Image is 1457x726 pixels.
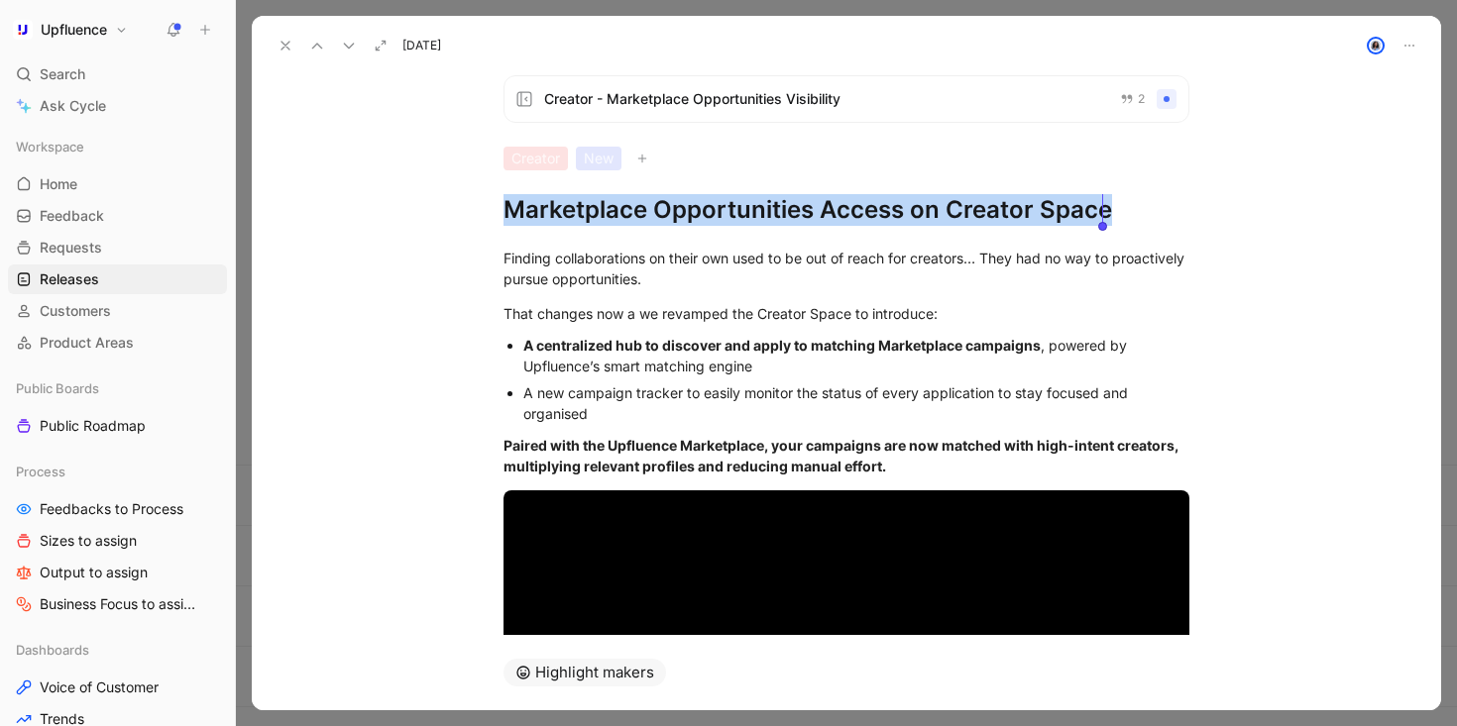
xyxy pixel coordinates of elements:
h1: Upfluence [41,21,107,39]
button: Play Video [802,619,891,708]
span: [DATE] [402,38,441,53]
span: Creator - Marketplace Opportunities Visibility [544,87,1104,111]
span: Sizes to assign [40,531,137,551]
div: CreatorNew [504,147,1189,170]
span: Public Roadmap [40,416,146,436]
div: , powered by Upfluence’s smart matching engine [523,335,1189,376]
span: Feedback [40,206,104,226]
div: That changes now a we revamped the Creator Space to introduce: [504,303,1189,324]
h1: Marketplace Opportunities Access on Creator Space [504,194,1189,226]
a: Feedback [8,201,227,231]
span: Home [40,174,77,194]
span: Voice of Customer [40,677,159,697]
a: Releases [8,264,227,294]
strong: A centralized hub to discover and apply to matching Marketplace campaigns [523,337,1041,354]
span: Customers [40,301,111,321]
strong: Paired with the Upfluence Marketplace, your campaigns are now matched with high-intent creators, ... [504,437,1181,474]
a: Sizes to assign [8,526,227,556]
div: A new campaign tracker to easily monitor the status of every application to stay focused and orga... [523,382,1189,424]
a: Feedbacks to Process [8,494,227,524]
img: Upfluence [13,20,33,40]
a: Voice of Customer [8,673,227,702]
span: Business Focus to assign [40,594,199,614]
span: Feedbacks to Process [40,499,183,519]
div: Finding collaborations on their own used to be out of reach for creators… They had no way to proa... [504,248,1189,289]
span: Process [16,462,65,481]
a: Ask Cycle [8,91,227,121]
span: Product Areas [40,333,134,353]
a: Output to assign [8,558,227,587]
div: Dashboards [8,635,227,665]
div: ProcessFeedbacks to ProcessSizes to assignOutput to assignBusiness Focus to assign [8,457,227,619]
span: Workspace [16,137,84,156]
span: Requests [40,238,102,258]
a: Public Roadmap [8,411,227,441]
button: Highlight makers [504,659,666,686]
div: Search [8,59,227,89]
button: 2 [1116,88,1149,110]
span: Ask Cycle [40,94,106,118]
div: Workspace [8,132,227,161]
a: Business Focus to assign [8,589,227,619]
div: Creator [504,147,568,170]
div: New [576,147,621,170]
button: UpfluenceUpfluence [8,16,133,44]
span: Releases [40,269,99,289]
div: Public Boards [8,373,227,403]
div: Public BoardsPublic Roadmap [8,373,227,441]
span: Output to assign [40,563,148,582]
img: avatar [1369,39,1383,52]
div: Process [8,457,227,486]
a: Customers [8,296,227,326]
span: Search [40,62,85,86]
span: Dashboards [16,640,89,660]
span: Public Boards [16,378,99,398]
a: Requests [8,233,227,262]
a: Home [8,169,227,199]
a: Product Areas [8,328,227,358]
span: 2 [1138,93,1145,105]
